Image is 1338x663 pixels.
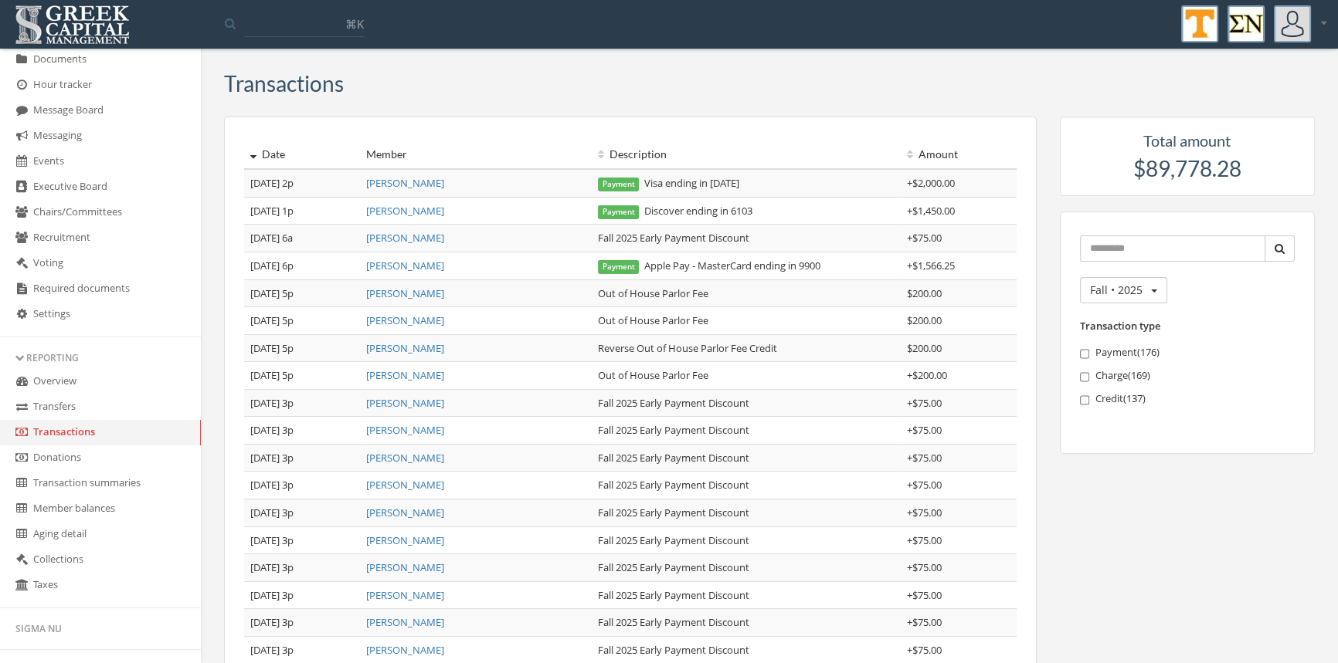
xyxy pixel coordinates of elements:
[1080,277,1167,303] button: Fall • 2025
[1080,395,1090,405] input: Credit(137)
[366,259,444,272] a: [PERSON_NAME]
[1080,319,1160,333] label: Transaction type
[592,334,901,362] td: Reverse Out of House Parlor Fee Credit
[366,451,444,465] a: [PERSON_NAME]
[244,169,360,197] td: [DATE] 2p
[366,423,444,437] a: [PERSON_NAME]
[598,204,752,218] span: Discover ending in 6103
[366,204,444,218] a: [PERSON_NAME]
[366,396,444,410] a: [PERSON_NAME]
[592,389,901,417] td: Fall 2025 Early Payment Discount
[224,72,344,96] h3: Transactions
[345,16,364,32] span: ⌘K
[366,478,444,492] a: [PERSON_NAME]
[1080,345,1296,360] label: Payment ( 176 )
[244,197,360,225] td: [DATE] 1p
[366,176,444,190] a: [PERSON_NAME]
[592,307,901,335] td: Out of House Parlor Fee
[598,176,739,190] span: Visa ending in [DATE]
[598,259,820,272] span: Apple Pay - MasterCard ending in 9900
[1133,155,1241,181] span: $89,778.28
[907,231,942,245] span: + $75.00
[244,526,360,554] td: [DATE] 3p
[366,313,444,327] a: [PERSON_NAME]
[598,260,640,274] span: Payment
[598,178,640,191] span: Payment
[244,389,360,417] td: [DATE] 3p
[907,396,942,410] span: + $75.00
[1090,282,1143,297] span: Fall • 2025
[592,526,901,554] td: Fall 2025 Early Payment Discount
[244,252,360,279] td: [DATE] 6p
[244,444,360,472] td: [DATE] 3p
[1080,349,1090,359] input: Payment(176)
[592,472,901,499] td: Fall 2025 Early Payment Discount
[598,147,895,162] div: Description
[592,444,901,472] td: Fall 2025 Early Payment Discount
[1080,372,1090,382] input: Charge(169)
[366,147,586,162] div: Member
[244,499,360,527] td: [DATE] 3p
[366,588,444,602] a: [PERSON_NAME]
[907,533,942,547] span: + $75.00
[907,286,942,300] span: $200.00
[907,615,942,629] span: + $75.00
[366,643,444,657] a: [PERSON_NAME]
[244,225,360,252] td: [DATE] 6a
[907,588,942,602] span: + $75.00
[907,368,947,382] span: + $200.00
[244,307,360,335] td: [DATE] 5p
[366,506,444,519] a: [PERSON_NAME]
[907,451,942,465] span: + $75.00
[366,615,444,629] a: [PERSON_NAME]
[1075,132,1300,149] h5: Total amount
[907,259,955,272] span: + $1,566.25
[592,362,901,390] td: Out of House Parlor Fee
[244,472,360,499] td: [DATE] 3p
[244,417,360,445] td: [DATE] 3p
[592,225,901,252] td: Fall 2025 Early Payment Discount
[366,341,444,355] a: [PERSON_NAME]
[592,417,901,445] td: Fall 2025 Early Payment Discount
[907,643,942,657] span: + $75.00
[366,560,444,574] a: [PERSON_NAME]
[366,231,444,245] a: [PERSON_NAME]
[244,362,360,390] td: [DATE] 5p
[244,279,360,307] td: [DATE] 5p
[592,554,901,582] td: Fall 2025 Early Payment Discount
[907,423,942,437] span: + $75.00
[592,499,901,527] td: Fall 2025 Early Payment Discount
[366,286,444,300] a: [PERSON_NAME]
[907,147,1010,162] div: Amount
[15,351,185,364] div: Reporting
[907,560,942,574] span: + $75.00
[244,581,360,609] td: [DATE] 3p
[907,341,942,355] span: $200.00
[592,609,901,637] td: Fall 2025 Early Payment Discount
[907,313,942,327] span: $200.00
[907,478,942,492] span: + $75.00
[907,176,955,190] span: + $2,000.00
[366,368,444,382] a: [PERSON_NAME]
[592,581,901,609] td: Fall 2025 Early Payment Discount
[244,554,360,582] td: [DATE] 3p
[1080,391,1296,407] label: Credit ( 137 )
[592,279,901,307] td: Out of House Parlor Fee
[907,204,955,218] span: + $1,450.00
[366,533,444,547] a: [PERSON_NAME]
[250,147,354,162] div: Date
[907,506,942,519] span: + $75.00
[244,334,360,362] td: [DATE] 5p
[1080,368,1296,384] label: Charge ( 169 )
[598,205,640,219] span: Payment
[244,609,360,637] td: [DATE] 3p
